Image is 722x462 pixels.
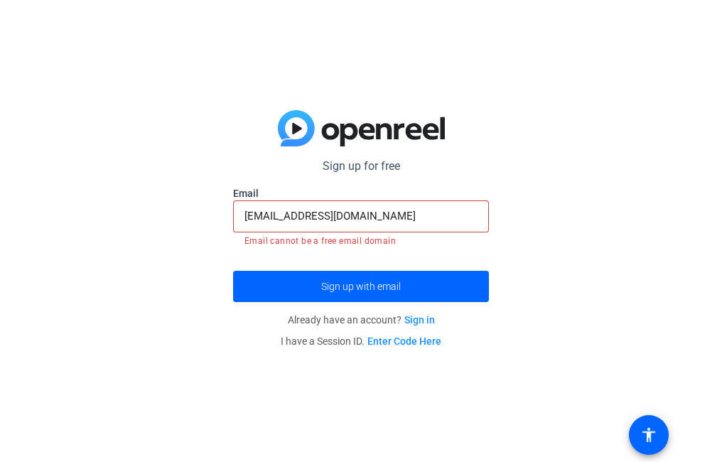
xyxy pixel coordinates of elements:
[367,335,441,347] a: Enter Code Here
[244,208,478,225] input: Enter Email Address
[233,271,489,302] button: Sign up with email
[233,158,489,175] p: Sign up for free
[233,186,489,200] label: Email
[404,314,435,326] a: Sign in
[244,232,478,248] mat-error: Email cannot be a free email domain
[281,335,441,347] span: I have a Session ID.
[288,314,435,326] span: Already have an account?
[640,426,657,444] mat-icon: accessibility
[278,110,445,147] img: blue-gradient.svg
